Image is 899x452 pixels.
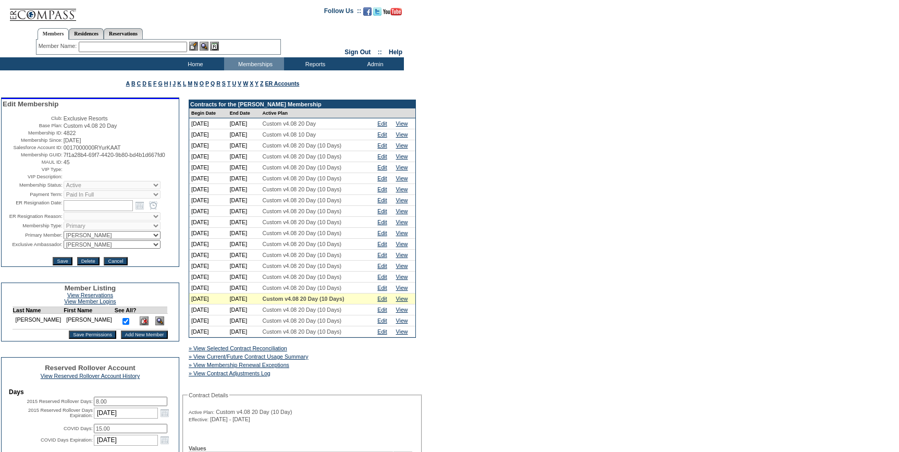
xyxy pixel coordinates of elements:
td: Primary Member: [3,231,63,239]
td: [DATE] [228,250,261,261]
span: Custom v4.08 20 Day (10 Days) [263,296,344,302]
a: Edit [377,263,387,269]
td: [DATE] [189,304,228,315]
td: [DATE] [189,129,228,140]
td: [DATE] [228,173,261,184]
td: [DATE] [228,118,261,129]
a: » View Membership Renewal Exceptions [189,362,289,368]
td: [DATE] [189,228,228,239]
a: C [137,80,141,87]
td: [DATE] [228,228,261,239]
img: b_edit.gif [189,42,198,51]
td: Membership GUID: [3,152,63,158]
a: Open the calendar popup. [159,407,170,419]
td: End Date [228,108,261,118]
span: Custom v4.08 20 Day (10 Day) [216,409,292,415]
td: [DATE] [228,206,261,217]
td: [DATE] [228,304,261,315]
a: A [126,80,130,87]
img: Become our fan on Facebook [363,7,372,16]
td: [PERSON_NAME] [13,314,64,329]
a: Help [389,48,402,56]
td: Reports [284,57,344,70]
a: S [222,80,226,87]
a: Edit [377,274,387,280]
a: V [238,80,241,87]
span: Custom v4.08 10 Day [263,131,316,138]
span: Custom v4.08 20 Day (10 Days) [263,252,342,258]
a: View Member Logins [64,298,116,304]
a: Edit [377,186,387,192]
td: [DATE] [228,162,261,173]
span: Custom v4.08 20 Day (10 Days) [263,263,342,269]
span: Custom v4.08 20 Day (10 Days) [263,219,342,225]
img: Subscribe to our YouTube Channel [383,8,402,16]
a: View [396,120,408,127]
span: Custom v4.08 20 Day [263,120,316,127]
a: L [183,80,186,87]
td: Membership Type: [3,222,63,230]
td: Begin Date [189,108,228,118]
a: R [216,80,220,87]
td: [DATE] [189,118,228,129]
a: Edit [377,317,387,324]
a: Edit [377,131,387,138]
a: View [396,186,408,192]
span: Custom v4.08 20 Day (10 Days) [263,285,342,291]
a: Edit [377,208,387,214]
img: View [200,42,208,51]
a: Edit [377,328,387,335]
input: Cancel [104,257,127,265]
td: First Name [64,307,115,314]
a: Z [260,80,264,87]
a: Edit [377,120,387,127]
a: D [142,80,146,87]
td: [DATE] [189,217,228,228]
span: Custom v4.08 20 Day (10 Days) [263,186,342,192]
label: COVID Days: [64,426,93,431]
label: COVID Days Expiration: [41,437,93,443]
span: Edit Membership [3,100,58,108]
a: G [158,80,162,87]
td: VIP Description: [3,174,63,180]
td: [DATE] [189,173,228,184]
td: Active Plan [261,108,376,118]
a: Edit [377,197,387,203]
a: J [173,80,176,87]
span: Custom v4.08 20 Day (10 Days) [263,307,342,313]
a: Open the time view popup. [147,200,159,211]
td: Payment Term: [3,190,63,199]
span: 0017000000RYurKAAT [64,144,121,151]
td: ER Resignation Date: [3,200,63,211]
a: I [169,80,171,87]
a: View [396,208,408,214]
a: View [396,307,408,313]
a: H [164,80,168,87]
span: Custom v4.08 20 Day (10 Days) [263,317,342,324]
a: Edit [377,142,387,149]
a: View [396,263,408,269]
a: View [396,219,408,225]
a: M [188,80,192,87]
a: View [396,274,408,280]
td: [DATE] [228,261,261,272]
td: [DATE] [228,184,261,195]
span: Custom v4.08 20 Day (10 Days) [263,208,342,214]
a: » View Current/Future Contract Usage Summary [189,353,309,360]
a: Edit [377,296,387,302]
td: Home [164,57,224,70]
a: View [396,142,408,149]
span: :: [378,48,382,56]
span: Reserved Rollover Account [45,364,136,372]
input: Save Permissions [69,331,116,339]
td: [PERSON_NAME] [64,314,115,329]
span: Custom v4.08 20 Day (10 Days) [263,230,342,236]
span: Custom v4.08 20 Day (10 Days) [263,328,342,335]
a: Edit [377,219,387,225]
a: K [177,80,181,87]
a: View [396,296,408,302]
td: Contracts for the [PERSON_NAME] Membership [189,100,415,108]
span: [DATE] - [DATE] [210,416,250,422]
a: Reservations [104,28,143,39]
a: Edit [377,230,387,236]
